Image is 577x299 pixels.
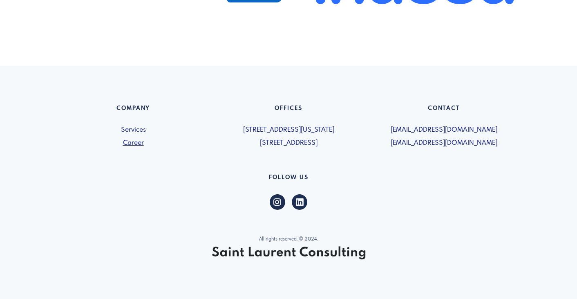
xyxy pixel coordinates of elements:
[371,105,517,115] h6: Contact
[216,105,361,115] h6: Offices
[371,138,517,148] span: [EMAIL_ADDRESS][DOMAIN_NAME]
[60,105,206,115] h6: Company
[60,174,517,184] h6: Follow US
[216,125,361,135] span: [STREET_ADDRESS][US_STATE]
[60,138,206,148] a: Career
[60,125,206,135] a: Services
[216,138,361,148] span: [STREET_ADDRESS]
[60,236,517,243] p: All rights reserved. © 2024.
[371,125,517,135] span: [EMAIL_ADDRESS][DOMAIN_NAME]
